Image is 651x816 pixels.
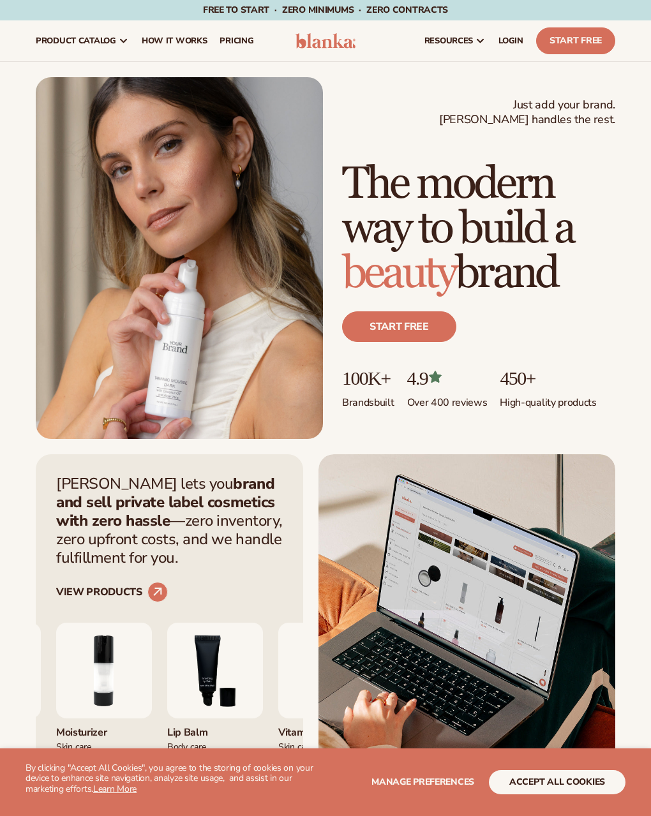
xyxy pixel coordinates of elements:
[167,739,263,753] div: Body Care
[407,389,488,410] p: Over 400 reviews
[407,367,488,389] p: 4.9
[278,623,374,718] img: Vitamin c cleanser.
[93,783,137,795] a: Learn More
[500,367,596,389] p: 450+
[36,77,323,439] img: Female holding tanning mousse.
[278,718,374,739] div: Vitamin C Cleanser
[36,36,116,46] span: product catalog
[296,33,355,48] img: logo
[424,36,473,46] span: resources
[135,20,214,61] a: How It Works
[342,246,455,300] span: beauty
[371,776,474,788] span: Manage preferences
[439,98,615,128] span: Just add your brand. [PERSON_NAME] handles the rest.
[167,623,263,780] div: 3 / 9
[167,718,263,739] div: Lip Balm
[318,454,615,800] img: Shopify Image 5
[167,623,263,718] img: Smoothing lip balm.
[56,623,152,780] div: 2 / 9
[26,763,325,795] p: By clicking "Accept All Cookies", you agree to the storing of cookies on your device to enhance s...
[213,20,260,61] a: pricing
[203,4,448,16] span: Free to start · ZERO minimums · ZERO contracts
[56,475,283,567] p: [PERSON_NAME] lets you —zero inventory, zero upfront costs, and we handle fulfillment for you.
[492,20,530,61] a: LOGIN
[220,36,253,46] span: pricing
[342,367,394,389] p: 100K+
[500,389,596,410] p: High-quality products
[278,739,374,753] div: Skin Care
[142,36,207,46] span: How It Works
[56,739,152,753] div: Skin Care
[498,36,523,46] span: LOGIN
[342,311,456,342] a: Start free
[489,770,625,794] button: accept all cookies
[342,162,615,296] h1: The modern way to build a brand
[536,27,615,54] a: Start Free
[56,473,275,531] strong: brand and sell private label cosmetics with zero hassle
[56,623,152,718] img: Moisturizing lotion.
[371,770,474,794] button: Manage preferences
[278,623,374,780] div: 4 / 9
[29,20,135,61] a: product catalog
[56,718,152,739] div: Moisturizer
[418,20,492,61] a: resources
[342,389,394,410] p: Brands built
[56,582,168,602] a: VIEW PRODUCTS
